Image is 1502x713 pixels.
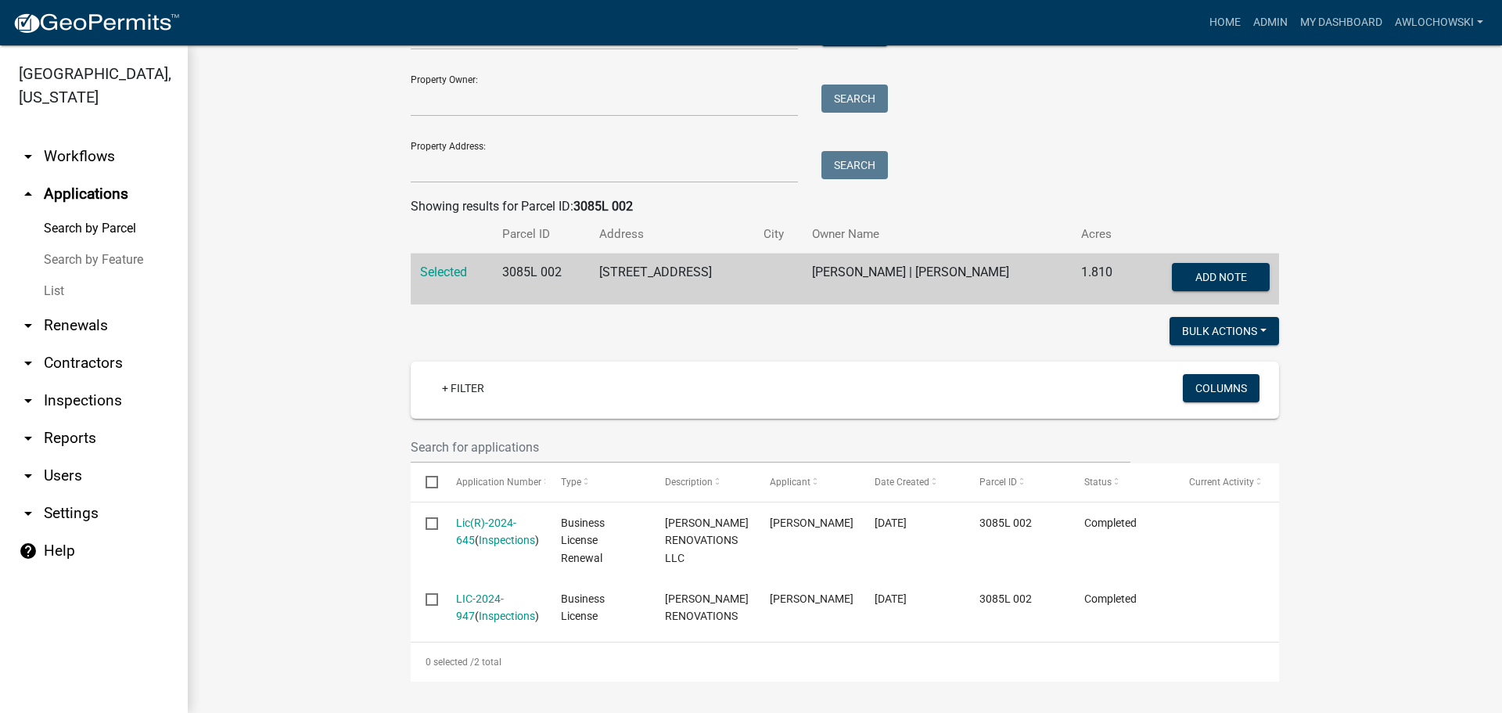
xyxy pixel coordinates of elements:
span: Completed [1084,592,1137,605]
th: Parcel ID [493,216,591,253]
a: Selected [420,265,467,279]
td: 3085L 002 [493,254,591,305]
span: 08/27/2024 [875,592,907,605]
div: ( ) [456,590,531,626]
i: arrow_drop_down [19,147,38,166]
td: [STREET_ADDRESS] [590,254,753,305]
a: Home [1203,8,1247,38]
a: My Dashboard [1294,8,1389,38]
td: [PERSON_NAME] | [PERSON_NAME] [803,254,1072,305]
span: SEABOLT RENOVATIONS LLC [665,517,749,565]
button: Bulk Actions [1170,317,1279,345]
datatable-header-cell: Status [1069,463,1174,501]
datatable-header-cell: Applicant [755,463,860,501]
span: Application Number [456,477,541,488]
div: ( ) [456,514,531,550]
button: Columns [1183,374,1259,402]
a: awlochowski [1389,8,1489,38]
i: arrow_drop_down [19,504,38,523]
div: Showing results for Parcel ID: [411,197,1279,216]
span: Business License Renewal [561,517,605,565]
div: 2 total [411,643,1279,682]
i: arrow_drop_down [19,466,38,485]
span: 3085L 002 [979,517,1032,529]
i: arrow_drop_down [19,429,38,448]
a: Inspections [479,610,535,622]
i: arrow_drop_down [19,316,38,335]
a: + Filter [429,374,497,402]
a: Lic(R)-2024-645 [456,517,516,547]
a: Admin [1247,8,1294,38]
span: 0 selected / [426,657,474,668]
span: Business License [561,592,605,623]
th: Address [590,216,753,253]
datatable-header-cell: Date Created [860,463,965,501]
span: LEVI SEABOLT [770,517,853,529]
i: arrow_drop_down [19,354,38,373]
datatable-header-cell: Parcel ID [965,463,1069,501]
span: 12/10/2024 [875,517,907,529]
input: Search for applications [411,431,1130,463]
th: Owner Name [803,216,1072,253]
span: SEABOLT RENOVATIONS [665,592,749,623]
span: Current Activity [1189,477,1254,488]
span: Completed [1084,517,1137,529]
i: arrow_drop_down [19,391,38,410]
span: Add Note [1195,271,1246,283]
td: 1.810 [1072,254,1134,305]
datatable-header-cell: Select [411,463,440,501]
button: Search [821,151,888,179]
button: Add Note [1172,263,1270,291]
a: Inspections [479,534,535,546]
span: Date Created [875,477,929,488]
span: 3085L 002 [979,592,1032,605]
strong: 3085L 002 [573,199,633,214]
datatable-header-cell: Current Activity [1174,463,1279,501]
span: Description [665,477,713,488]
i: help [19,542,38,560]
span: Status [1084,477,1112,488]
i: arrow_drop_up [19,185,38,203]
datatable-header-cell: Description [650,463,755,501]
span: LEVI SEABOLT [770,592,853,605]
span: Parcel ID [979,477,1017,488]
th: Acres [1072,216,1134,253]
datatable-header-cell: Type [545,463,650,501]
datatable-header-cell: Application Number [440,463,545,501]
span: Applicant [770,477,810,488]
a: LIC-2024-947 [456,592,504,623]
button: Search [821,85,888,113]
th: City [754,216,803,253]
span: Type [561,477,581,488]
